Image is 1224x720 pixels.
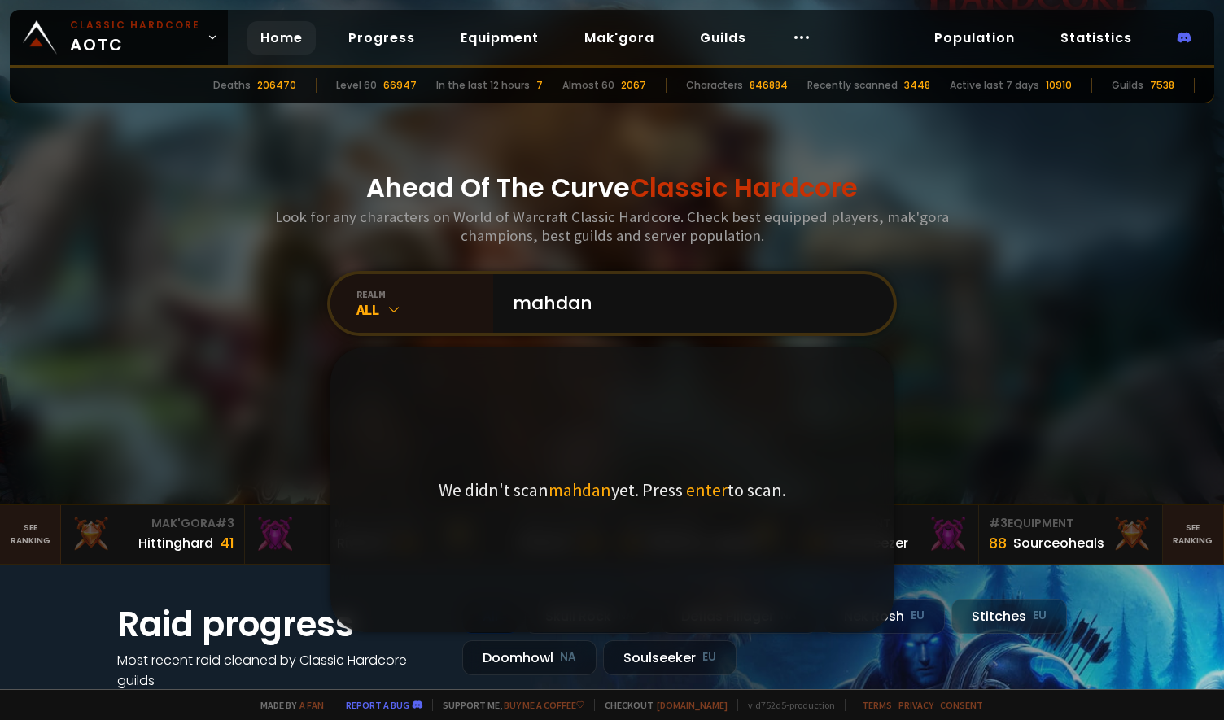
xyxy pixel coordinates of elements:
div: realm [356,288,493,300]
div: Stitches [951,599,1067,634]
span: mahdan [549,478,611,501]
span: # 3 [216,515,234,531]
div: Hittinghard [138,533,213,553]
a: Report a bug [346,699,409,711]
span: Made by [251,699,324,711]
a: Terms [862,699,892,711]
div: 7 [536,78,543,93]
a: Seeranking [1163,505,1224,564]
a: Population [921,21,1028,55]
div: Sourceoheals [1013,533,1104,553]
a: Mak'Gora#3Hittinghard41 [61,505,245,564]
a: Mak'gora [571,21,667,55]
span: enter [686,478,728,501]
a: [DOMAIN_NAME] [657,699,728,711]
div: Recently scanned [807,78,898,93]
a: #3Equipment88Sourceoheals [979,505,1163,564]
div: 10910 [1046,78,1072,93]
a: Guilds [687,21,759,55]
div: Soulseeker [603,640,737,675]
div: 66947 [383,78,417,93]
h4: Most recent raid cleaned by Classic Hardcore guilds [117,650,443,691]
div: In the last 12 hours [436,78,530,93]
small: EU [1033,608,1047,624]
a: Buy me a coffee [504,699,584,711]
p: We didn't scan yet. Press to scan. [439,478,786,501]
a: Consent [940,699,983,711]
a: Mak'Gora#2Rivench100 [245,505,429,564]
span: Classic Hardcore [630,169,858,206]
div: 2067 [621,78,646,93]
a: a fan [299,699,324,711]
small: NA [560,649,576,665]
div: Mak'Gora [255,515,418,532]
h3: Look for any characters on World of Warcraft Classic Hardcore. Check best equipped players, mak'g... [269,207,955,245]
div: Guilds [1112,78,1143,93]
div: Level 60 [336,78,377,93]
div: 846884 [750,78,788,93]
a: Progress [335,21,428,55]
div: 206470 [257,78,296,93]
div: Equipment [989,515,1152,532]
div: Active last 7 days [950,78,1039,93]
div: 7538 [1150,78,1174,93]
h1: Ahead Of The Curve [366,168,858,207]
a: Equipment [448,21,552,55]
a: Classic HardcoreAOTC [10,10,228,65]
div: All [356,300,493,319]
input: Search a character... [503,274,874,333]
span: Checkout [594,699,728,711]
span: # 3 [989,515,1008,531]
div: Deaths [213,78,251,93]
div: Almost 60 [562,78,614,93]
div: Characters [686,78,743,93]
div: 3448 [904,78,930,93]
div: 88 [989,532,1007,554]
a: Statistics [1047,21,1145,55]
small: EU [911,608,925,624]
span: Support me, [432,699,584,711]
a: Privacy [898,699,933,711]
small: EU [702,649,716,665]
span: AOTC [70,18,200,57]
small: Classic Hardcore [70,18,200,33]
a: Home [247,21,316,55]
div: Mak'Gora [71,515,234,532]
div: Doomhowl [462,640,597,675]
div: 41 [220,532,234,554]
h1: Raid progress [117,599,443,650]
span: v. d752d5 - production [737,699,835,711]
